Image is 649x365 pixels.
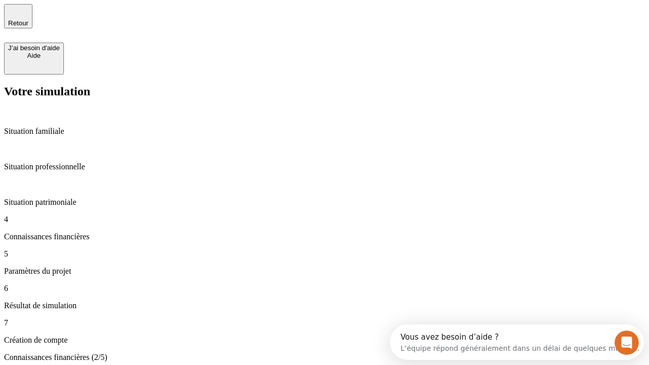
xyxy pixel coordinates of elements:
[8,44,60,52] div: J’ai besoin d'aide
[4,198,645,207] p: Situation patrimoniale
[11,9,249,17] div: Vous avez besoin d’aide ?
[4,162,645,171] p: Situation professionnelle
[8,52,60,59] div: Aide
[615,331,639,355] iframe: Intercom live chat
[4,215,645,224] p: 4
[4,249,645,259] p: 5
[4,232,645,241] p: Connaissances financières
[4,85,645,98] h2: Votre simulation
[4,43,64,75] button: J’ai besoin d'aideAide
[4,353,645,362] p: Connaissances financières (2/5)
[4,127,645,136] p: Situation familiale
[4,336,645,345] p: Création de compte
[4,284,645,293] p: 6
[4,4,32,28] button: Retour
[8,19,28,27] span: Retour
[11,17,249,27] div: L’équipe répond généralement dans un délai de quelques minutes.
[4,301,645,310] p: Résultat de simulation
[4,318,645,327] p: 7
[390,324,644,360] iframe: Intercom live chat discovery launcher
[4,4,279,32] div: Ouvrir le Messenger Intercom
[4,267,645,276] p: Paramètres du projet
